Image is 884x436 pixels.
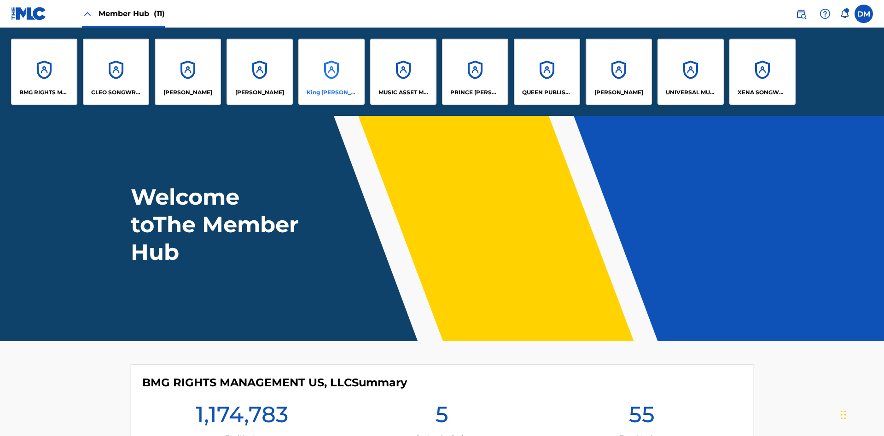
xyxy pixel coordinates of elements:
p: PRINCE MCTESTERSON [450,88,500,97]
h1: Welcome to The Member Hub [131,183,303,266]
iframe: Chat Widget [838,392,884,436]
a: AccountsUNIVERSAL MUSIC PUB GROUP [657,39,724,105]
a: AccountsCLEO SONGWRITER [83,39,149,105]
p: EYAMA MCSINGER [235,88,284,97]
h1: 1,174,783 [196,401,288,434]
a: Accounts[PERSON_NAME] [586,39,652,105]
div: Help [816,5,834,23]
p: UNIVERSAL MUSIC PUB GROUP [666,88,716,97]
span: (11) [154,9,165,18]
a: Accounts[PERSON_NAME] [227,39,293,105]
a: Public Search [792,5,810,23]
p: MUSIC ASSET MANAGEMENT (MAM) [378,88,429,97]
img: search [796,8,807,19]
p: King McTesterson [307,88,357,97]
div: Drag [841,401,846,429]
img: MLC Logo [11,7,47,20]
a: Accounts[PERSON_NAME] [155,39,221,105]
div: User Menu [855,5,873,23]
p: RONALD MCTESTERSON [594,88,643,97]
a: AccountsBMG RIGHTS MANAGEMENT US, LLC [11,39,77,105]
a: AccountsQUEEN PUBLISHA [514,39,580,105]
a: AccountsKing [PERSON_NAME] [298,39,365,105]
p: CLEO SONGWRITER [91,88,141,97]
a: AccountsMUSIC ASSET MANAGEMENT (MAM) [370,39,436,105]
h4: BMG RIGHTS MANAGEMENT US, LLC [142,376,407,390]
p: XENA SONGWRITER [738,88,788,97]
img: help [820,8,831,19]
h1: 5 [436,401,448,434]
a: AccountsPRINCE [PERSON_NAME] [442,39,508,105]
a: AccountsXENA SONGWRITER [729,39,796,105]
p: ELVIS COSTELLO [163,88,212,97]
h1: 55 [629,401,655,434]
span: Member Hub [99,8,165,19]
p: QUEEN PUBLISHA [522,88,572,97]
img: Close [82,8,93,19]
div: Notifications [840,9,849,18]
p: BMG RIGHTS MANAGEMENT US, LLC [19,88,70,97]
